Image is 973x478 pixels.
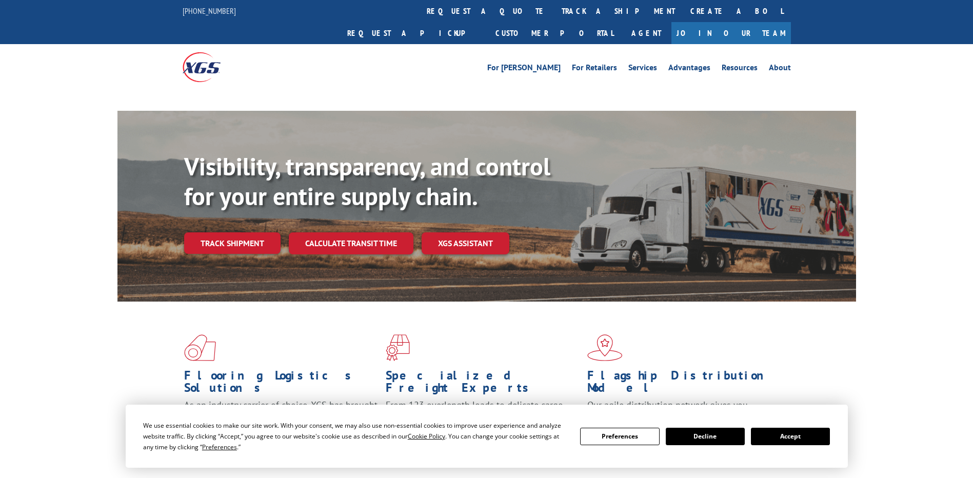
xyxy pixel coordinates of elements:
[183,6,236,16] a: [PHONE_NUMBER]
[621,22,671,44] a: Agent
[587,399,776,423] span: Our agile distribution network gives you nationwide inventory management on demand.
[722,64,758,75] a: Resources
[386,399,580,445] p: From 123 overlength loads to delicate cargo, our experienced staff knows the best way to move you...
[143,420,568,452] div: We use essential cookies to make our site work. With your consent, we may also use non-essential ...
[628,64,657,75] a: Services
[408,432,445,441] span: Cookie Policy
[340,22,488,44] a: Request a pickup
[386,334,410,361] img: xgs-icon-focused-on-flooring-red
[572,64,617,75] a: For Retailers
[668,64,710,75] a: Advantages
[422,232,509,254] a: XGS ASSISTANT
[289,232,413,254] a: Calculate transit time
[202,443,237,451] span: Preferences
[769,64,791,75] a: About
[587,369,781,399] h1: Flagship Distribution Model
[184,369,378,399] h1: Flooring Logistics Solutions
[587,334,623,361] img: xgs-icon-flagship-distribution-model-red
[488,22,621,44] a: Customer Portal
[386,369,580,399] h1: Specialized Freight Experts
[184,399,378,435] span: As an industry carrier of choice, XGS has brought innovation and dedication to flooring logistics...
[126,405,848,468] div: Cookie Consent Prompt
[487,64,561,75] a: For [PERSON_NAME]
[184,150,550,212] b: Visibility, transparency, and control for your entire supply chain.
[580,428,659,445] button: Preferences
[184,232,281,254] a: Track shipment
[666,428,745,445] button: Decline
[671,22,791,44] a: Join Our Team
[184,334,216,361] img: xgs-icon-total-supply-chain-intelligence-red
[751,428,830,445] button: Accept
